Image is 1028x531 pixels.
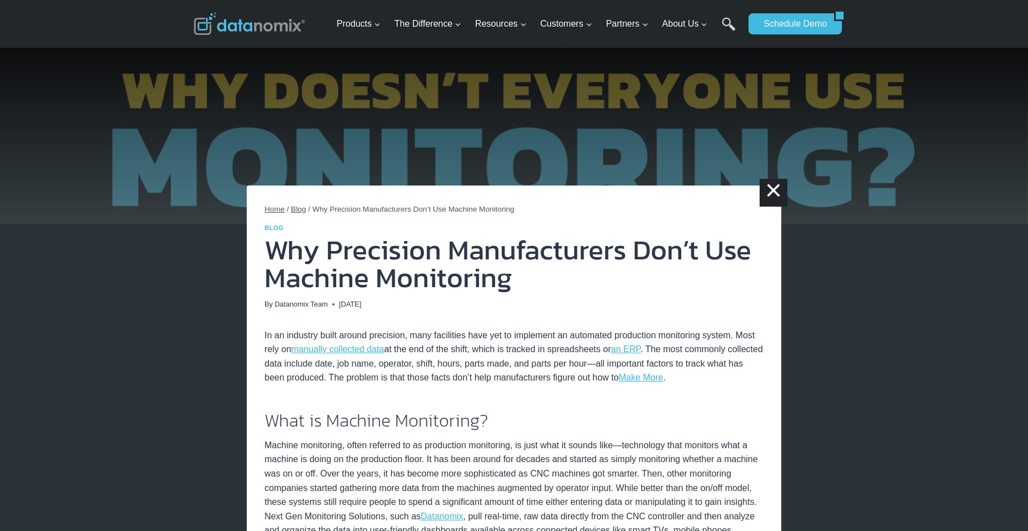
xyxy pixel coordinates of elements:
span: Why Precision Manufacturers Don’t Use Machine Monitoring [312,205,514,213]
span: About Us [662,17,708,31]
a: Blog [265,224,284,231]
a: Home [265,205,285,213]
a: an ERP [611,344,640,354]
h1: Why Precision Manufacturers Don’t Use Machine Monitoring [265,236,763,292]
time: [DATE] [339,299,361,310]
span: Partners [606,17,648,31]
span: Resources [475,17,526,31]
a: Datanomix [421,512,463,521]
span: / [308,205,311,213]
span: Products [337,17,381,31]
a: Datanomix Team [275,300,328,308]
a: Schedule Demo [748,13,834,34]
a: × [760,179,787,207]
span: By [265,299,273,310]
nav: Breadcrumbs [265,203,763,216]
span: Customers [540,17,592,31]
img: Datanomix [194,13,305,35]
span: / [287,205,289,213]
a: Make More [618,373,663,382]
h2: What is Machine Monitoring? [265,412,763,429]
a: Search [722,17,736,42]
span: The Difference [395,17,462,31]
a: Blog [291,205,306,213]
p: In an industry built around precision, many facilities have yet to implement an automated product... [265,328,763,385]
nav: Primary Navigation [332,6,743,42]
a: manually collected data [291,344,384,354]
